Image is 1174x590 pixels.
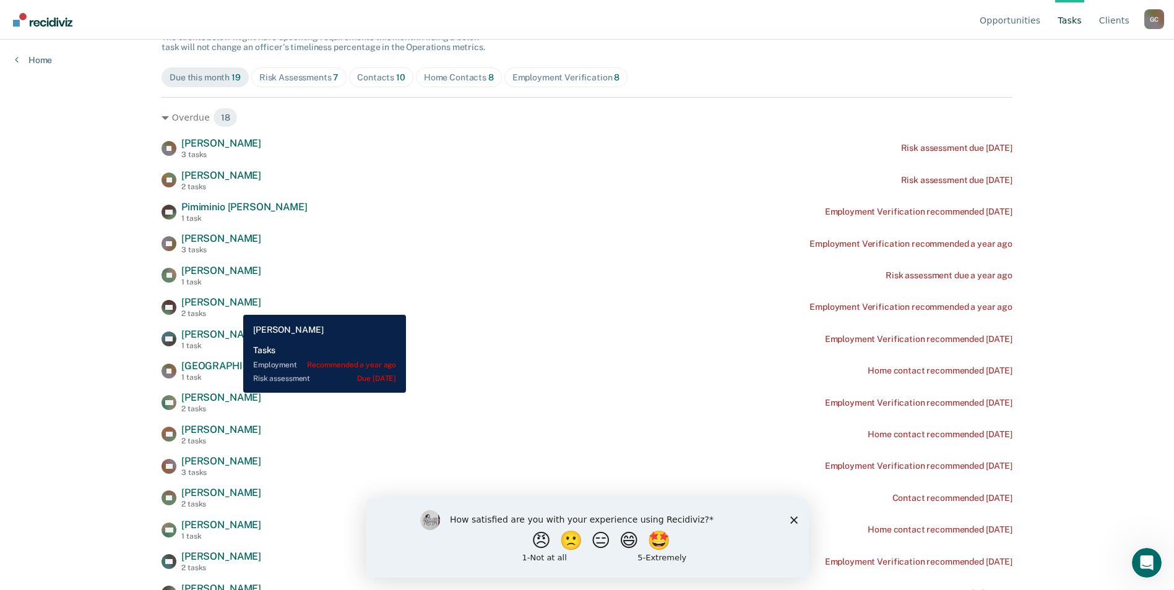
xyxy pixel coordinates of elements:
div: 3 tasks [181,468,261,477]
span: [PERSON_NAME] [181,455,261,467]
span: [GEOGRAPHIC_DATA] [181,360,282,372]
div: Home contact recommended [DATE] [868,524,1012,535]
iframe: Survey by Kim from Recidiviz [366,498,809,578]
div: G C [1144,9,1164,29]
div: 2 tasks [181,309,261,318]
img: Recidiviz [13,13,72,27]
span: 7 [333,72,339,82]
span: The clients below might have upcoming requirements this month. Hiding a below task will not chang... [162,32,485,53]
span: [PERSON_NAME] [181,487,261,498]
div: Employment Verification [512,72,620,83]
span: Pimiminio [PERSON_NAME] [181,201,307,213]
span: [PERSON_NAME] [181,519,261,531]
span: 8 [488,72,494,82]
div: Overdue 18 [162,108,1012,127]
div: 2 tasks [181,563,261,572]
div: 1 task [181,278,261,286]
div: Home contact recommended [DATE] [868,429,1012,440]
div: 3 tasks [181,150,261,159]
span: 8 [614,72,619,82]
div: Due this month [170,72,241,83]
span: 18 [213,108,238,127]
div: Home Contacts [424,72,494,83]
span: [PERSON_NAME] [181,137,261,149]
button: Profile dropdown button [1144,9,1164,29]
div: Employment Verification recommended [DATE] [825,461,1012,471]
div: 1 task [181,341,261,350]
iframe: Intercom live chat [1132,548,1162,578]
span: [PERSON_NAME] [181,424,261,435]
div: Employment Verification recommended [DATE] [825,334,1012,344]
div: Employment Verification recommended [DATE] [825,207,1012,217]
div: Risk Assessments [259,72,339,83]
span: [PERSON_NAME] [181,233,261,244]
div: 1 task [181,532,261,541]
span: [PERSON_NAME] [181,169,261,181]
div: 2 tasks [181,437,261,445]
div: 1 task [181,214,307,223]
span: [PERSON_NAME] [181,550,261,562]
span: 10 [396,72,405,82]
div: Risk assessment due a year ago [886,270,1012,281]
div: Employment Verification recommended a year ago [809,239,1012,249]
div: Risk assessment due [DATE] [901,143,1012,153]
div: 2 tasks [181,182,261,191]
div: 2 tasks [181,500,261,508]
a: Home [15,54,52,66]
span: [PERSON_NAME] [181,328,261,340]
div: 1 task [181,373,282,382]
span: [PERSON_NAME] [181,296,261,308]
span: [PERSON_NAME] [181,391,261,403]
div: Home contact recommended [DATE] [868,366,1012,376]
div: 3 tasks [181,246,261,254]
div: Contact recommended [DATE] [892,493,1012,503]
div: Employment Verification recommended [DATE] [825,557,1012,567]
div: 2 tasks [181,404,261,413]
div: Risk assessment due [DATE] [901,175,1012,186]
span: [PERSON_NAME] [181,265,261,276]
div: Employment Verification recommended [DATE] [825,398,1012,408]
div: Employment Verification recommended a year ago [809,302,1012,312]
span: 19 [231,72,241,82]
div: Contacts [357,72,405,83]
